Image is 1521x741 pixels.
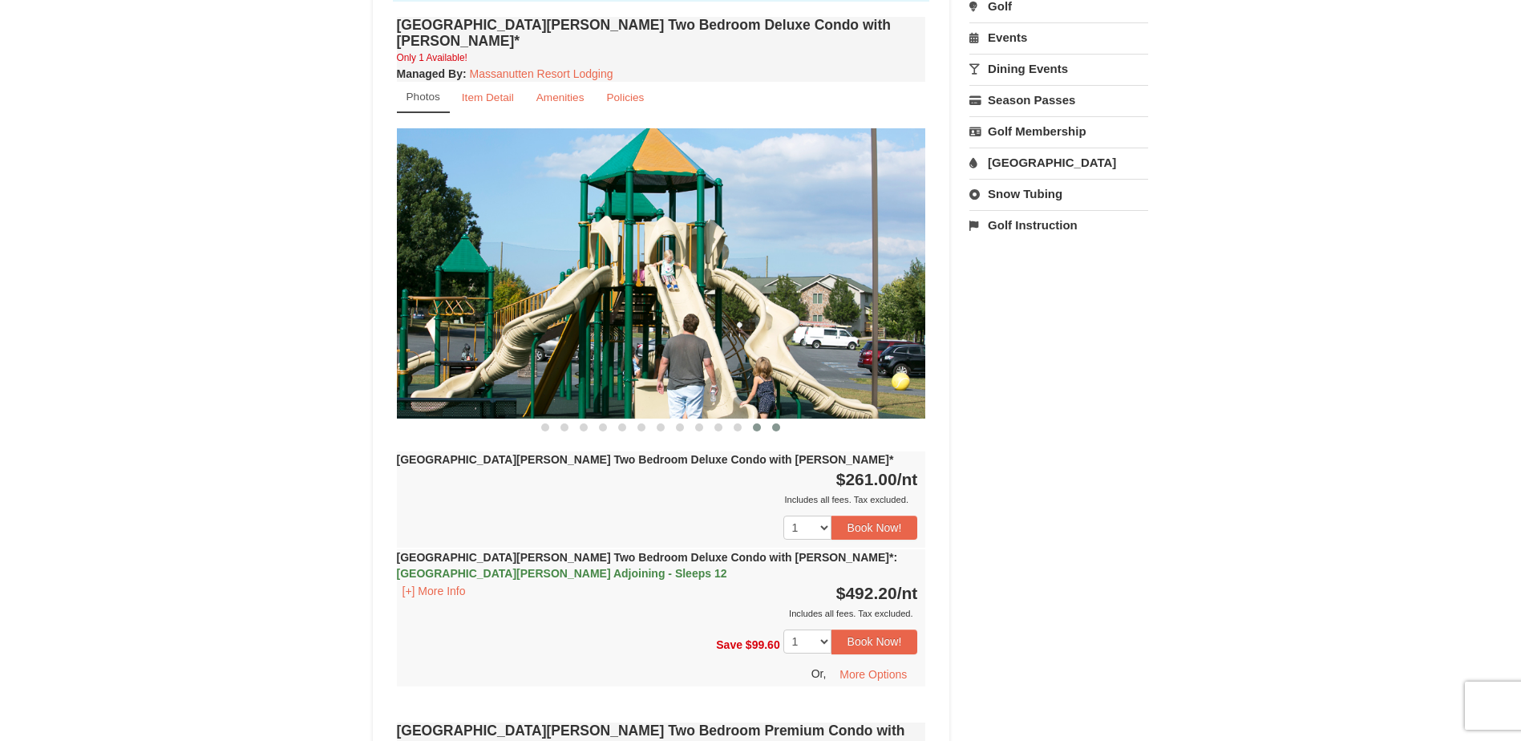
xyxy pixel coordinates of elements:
a: Policies [596,82,654,113]
small: Photos [407,91,440,103]
small: Only 1 Available! [397,52,467,63]
span: Save [716,638,742,651]
div: Includes all fees. Tax excluded. [397,605,918,622]
a: Golf Membership [969,116,1148,146]
strong: $261.00 [836,470,918,488]
small: Policies [606,91,644,103]
strong: : [397,67,467,80]
span: Managed By [397,67,463,80]
a: Photos [397,82,450,113]
span: /nt [897,470,918,488]
strong: [GEOGRAPHIC_DATA][PERSON_NAME] Two Bedroom Deluxe Condo with [PERSON_NAME]* [397,551,898,580]
a: Golf Instruction [969,210,1148,240]
button: Book Now! [831,630,918,654]
a: Massanutten Resort Lodging [470,67,613,80]
span: Or, [811,666,827,679]
span: /nt [897,584,918,602]
button: Book Now! [831,516,918,540]
img: 18876286-161-f9de29bf.jpg [397,128,926,418]
span: [GEOGRAPHIC_DATA][PERSON_NAME] Adjoining - Sleeps 12 [397,567,727,580]
a: Amenities [526,82,595,113]
h4: [GEOGRAPHIC_DATA][PERSON_NAME] Two Bedroom Deluxe Condo with [PERSON_NAME]* [397,17,926,49]
button: More Options [829,662,917,686]
button: [+] More Info [397,582,471,600]
span: $492.20 [836,584,897,602]
a: [GEOGRAPHIC_DATA] [969,148,1148,177]
a: Events [969,22,1148,52]
a: Item Detail [451,82,524,113]
span: $99.60 [746,638,780,651]
small: Item Detail [462,91,514,103]
a: Dining Events [969,54,1148,83]
span: : [893,551,897,564]
a: Season Passes [969,85,1148,115]
div: Includes all fees. Tax excluded. [397,492,918,508]
a: Snow Tubing [969,179,1148,209]
strong: [GEOGRAPHIC_DATA][PERSON_NAME] Two Bedroom Deluxe Condo with [PERSON_NAME]* [397,453,894,466]
small: Amenities [536,91,585,103]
